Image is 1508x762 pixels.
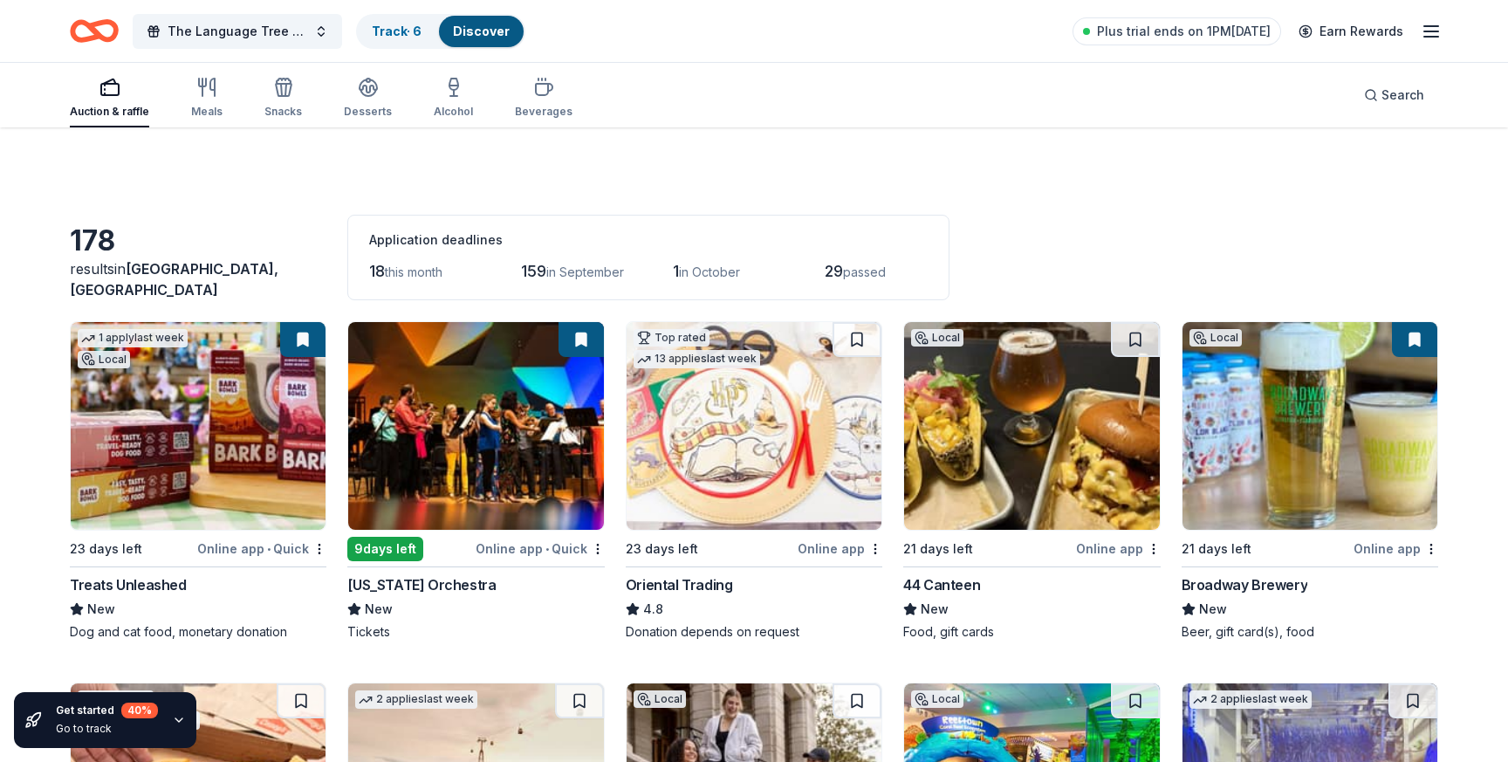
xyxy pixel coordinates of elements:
a: Image for Treats Unleashed1 applylast weekLocal23 days leftOnline app•QuickTreats UnleashedNewDog... [70,321,326,641]
div: Local [1189,329,1242,347]
div: 9 days left [347,537,423,561]
div: Application deadlines [369,230,928,251]
span: New [365,599,393,620]
span: 18 [369,262,385,280]
div: 44 Canteen [903,574,980,595]
div: Donation depends on request [626,623,882,641]
div: 23 days left [626,539,698,559]
a: Track· 6 [372,24,422,38]
a: Discover [453,24,510,38]
span: passed [843,264,886,279]
a: Earn Rewards [1288,16,1414,47]
span: in September [546,264,624,279]
div: Oriental Trading [626,574,733,595]
img: Image for Broadway Brewery [1182,322,1437,530]
div: Desserts [344,105,392,119]
div: results [70,258,326,300]
div: Snacks [264,105,302,119]
span: in October [679,264,740,279]
span: this month [385,264,442,279]
button: Snacks [264,70,302,127]
div: Online app Quick [476,538,605,559]
div: Online app [1354,538,1438,559]
a: Image for Broadway BreweryLocal21 days leftOnline appBroadway BreweryNewBeer, gift card(s), food [1182,321,1438,641]
div: Online app Quick [197,538,326,559]
div: Alcohol [434,105,473,119]
span: Search [1381,85,1424,106]
div: 178 [70,223,326,258]
div: Local [911,329,963,347]
img: Image for Treats Unleashed [71,322,326,530]
div: [US_STATE] Orchestra [347,574,496,595]
span: The Language Tree Annual Trivia Night & Auction [168,21,307,42]
button: Alcohol [434,70,473,127]
img: Image for 44 Canteen [904,322,1159,530]
div: Local [78,351,130,368]
div: 21 days left [1182,539,1251,559]
div: Tickets [347,623,604,641]
div: Get started [56,703,158,718]
div: 23 days left [70,539,142,559]
div: Go to track [56,722,158,736]
div: Meals [191,105,223,119]
div: Top rated [634,329,709,347]
span: New [87,599,115,620]
button: Desserts [344,70,392,127]
div: Auction & raffle [70,105,149,119]
div: 13 applies last week [634,350,760,368]
div: Online app [1076,538,1161,559]
button: The Language Tree Annual Trivia Night & Auction [133,14,342,49]
span: • [545,542,549,556]
div: Food, gift cards [903,623,1160,641]
div: Beverages [515,105,572,119]
button: Track· 6Discover [356,14,525,49]
div: Broadway Brewery [1182,574,1308,595]
div: 2 applies last week [355,690,477,709]
span: in [70,260,278,299]
div: Online app [798,538,882,559]
span: New [1199,599,1227,620]
div: 1 apply last week [78,329,188,347]
div: Treats Unleashed [70,574,187,595]
div: Dog and cat food, monetary donation [70,623,326,641]
a: Image for 44 CanteenLocal21 days leftOnline app44 CanteenNewFood, gift cards [903,321,1160,641]
span: 29 [825,262,843,280]
span: [GEOGRAPHIC_DATA], [GEOGRAPHIC_DATA] [70,260,278,299]
span: • [267,542,271,556]
div: 2 applies last week [1189,690,1312,709]
a: Image for Minnesota Orchestra9days leftOnline app•Quick[US_STATE] OrchestraNewTickets [347,321,604,641]
span: 1 [673,262,679,280]
button: Search [1350,78,1438,113]
div: 40 % [121,703,158,718]
a: Home [70,10,119,51]
span: New [921,599,949,620]
img: Image for Minnesota Orchestra [348,322,603,530]
img: Image for Oriental Trading [627,322,881,530]
span: Plus trial ends on 1PM[DATE] [1097,21,1271,42]
div: Beer, gift card(s), food [1182,623,1438,641]
div: Local [634,690,686,708]
div: Local [911,690,963,708]
button: Auction & raffle [70,70,149,127]
span: 4.8 [643,599,663,620]
span: 159 [521,262,546,280]
button: Beverages [515,70,572,127]
a: Plus trial ends on 1PM[DATE] [1073,17,1281,45]
a: Image for Oriental TradingTop rated13 applieslast week23 days leftOnline appOriental Trading4.8Do... [626,321,882,641]
div: 21 days left [903,539,973,559]
button: Meals [191,70,223,127]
